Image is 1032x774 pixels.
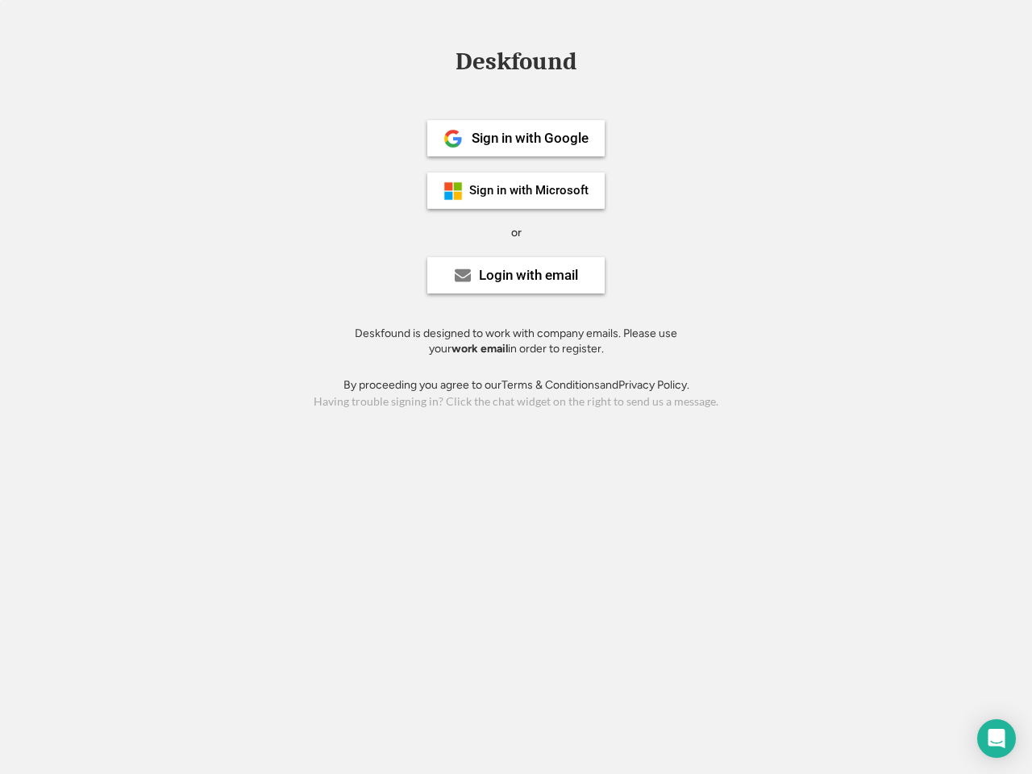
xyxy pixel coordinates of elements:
a: Privacy Policy. [618,378,689,392]
img: 1024px-Google__G__Logo.svg.png [443,129,463,148]
div: Deskfound [447,49,585,74]
div: Sign in with Google [472,131,589,145]
div: Sign in with Microsoft [469,185,589,197]
div: By proceeding you agree to our and [343,377,689,393]
div: Open Intercom Messenger [977,719,1016,758]
div: or [511,225,522,241]
a: Terms & Conditions [501,378,600,392]
div: Login with email [479,268,578,282]
strong: work email [451,342,508,356]
img: ms-symbollockup_mssymbol_19.png [443,181,463,201]
div: Deskfound is designed to work with company emails. Please use your in order to register. [335,326,697,357]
